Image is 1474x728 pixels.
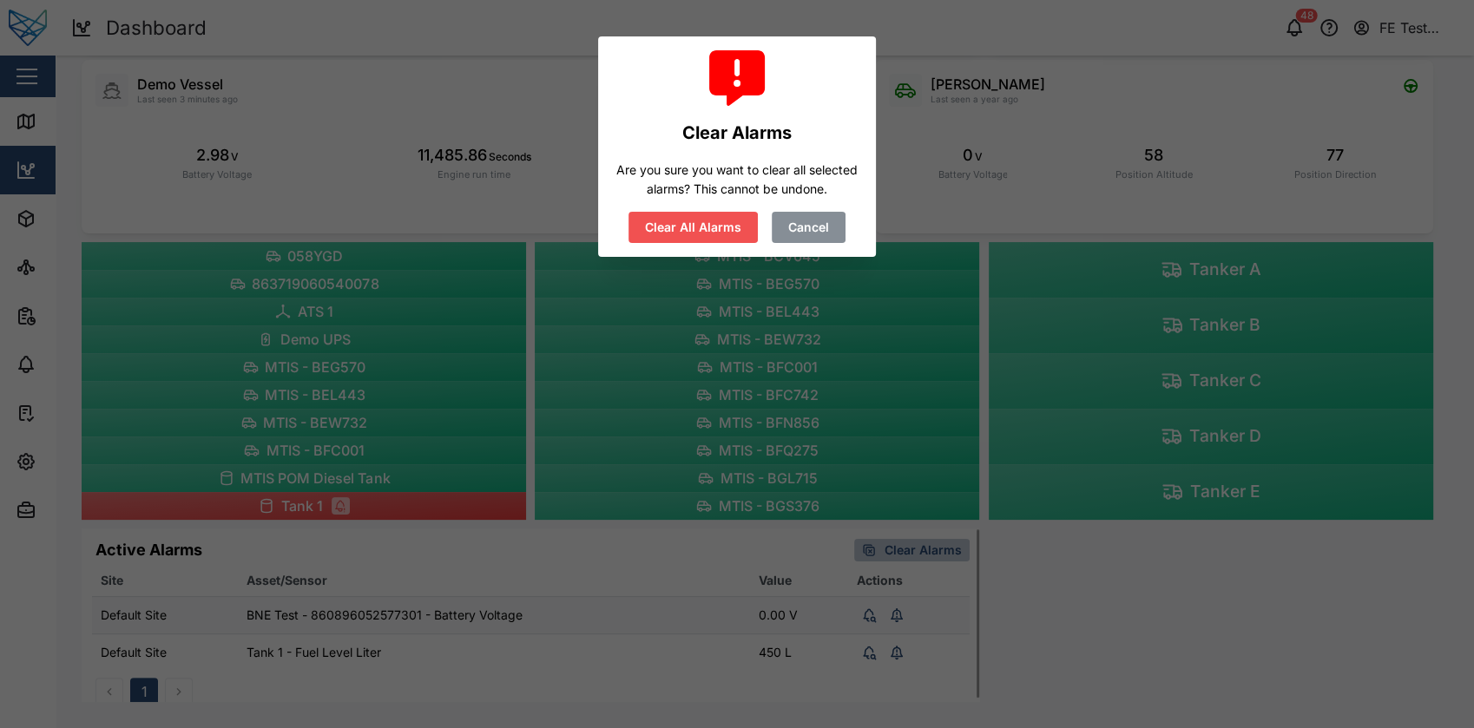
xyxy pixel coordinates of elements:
[628,212,758,243] button: Clear All Alarms
[788,213,829,242] span: Cancel
[682,120,792,147] div: Clear Alarms
[772,212,846,243] button: Cancel
[645,213,741,242] span: Clear All Alarms
[612,161,862,198] div: Are you sure you want to clear all selected alarms? This cannot be undone.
